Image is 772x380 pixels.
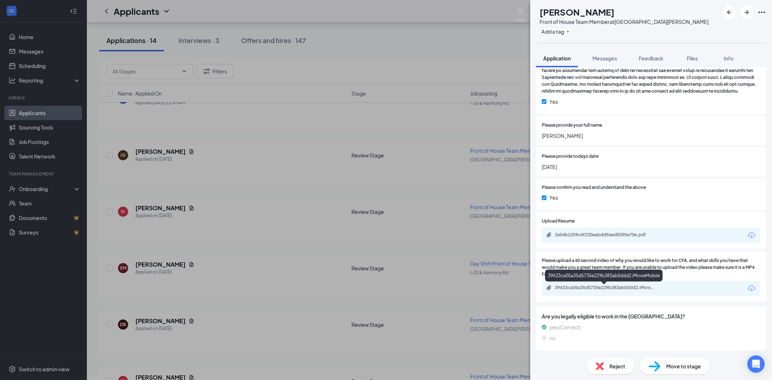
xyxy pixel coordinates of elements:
div: Open Intercom Messenger [747,355,765,373]
span: [PERSON_NAME] [542,132,760,140]
svg: ArrowLeftNew [725,8,734,17]
a: Paperclip39633ca05a35d5735e229b383ab0ddd2.iMovieMobile [546,285,663,292]
svg: Paperclip [546,285,552,291]
div: 39633ca05a35d5735e229b383ab0ddd2.iMovieMobile [555,285,656,291]
svg: Paperclip [546,232,552,238]
span: Application [543,55,571,62]
svg: ArrowRight [742,8,751,17]
span: [DATE] [542,163,760,171]
span: Yes [549,194,558,202]
span: Move to stage [666,362,701,370]
span: Please upload a 60 second video of why you would like to work for CFA, and what skills you have t... [542,257,760,278]
h1: [PERSON_NAME] [540,6,615,18]
svg: Plus [566,29,570,34]
span: Are you legally eligible to work in the [GEOGRAPHIC_DATA]? [542,312,760,320]
span: Info [724,55,734,62]
div: Front of House Team Member at [GEOGRAPHIC_DATA][PERSON_NAME] [540,18,709,25]
svg: Download [747,231,756,240]
svg: Download [747,284,756,293]
div: 39633ca05a35d5735e229b383ab0ddd2.iMovieMobile [545,270,663,282]
span: Yes [549,98,558,106]
span: Files [687,55,698,62]
span: Upload Resume [542,218,575,225]
span: Please provide your full name [542,122,602,129]
span: Please provide todays date [542,153,599,160]
svg: Ellipses [758,8,766,17]
div: 2e54b1059c4f230eabdd9aed8350e70e.pdf [555,232,656,238]
span: Feedback [639,55,663,62]
span: Messages [592,55,617,62]
a: Paperclip2e54b1059c4f230eabdd9aed8350e70e.pdf [546,232,663,239]
span: Reject [609,362,625,370]
button: PlusAdd a tag [540,28,572,35]
button: ArrowLeftNew [723,6,736,19]
span: Please confirm you read and understand the above [542,184,646,191]
button: ArrowRight [740,6,753,19]
span: yes (Correct) [549,323,581,331]
span: no [549,334,556,342]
